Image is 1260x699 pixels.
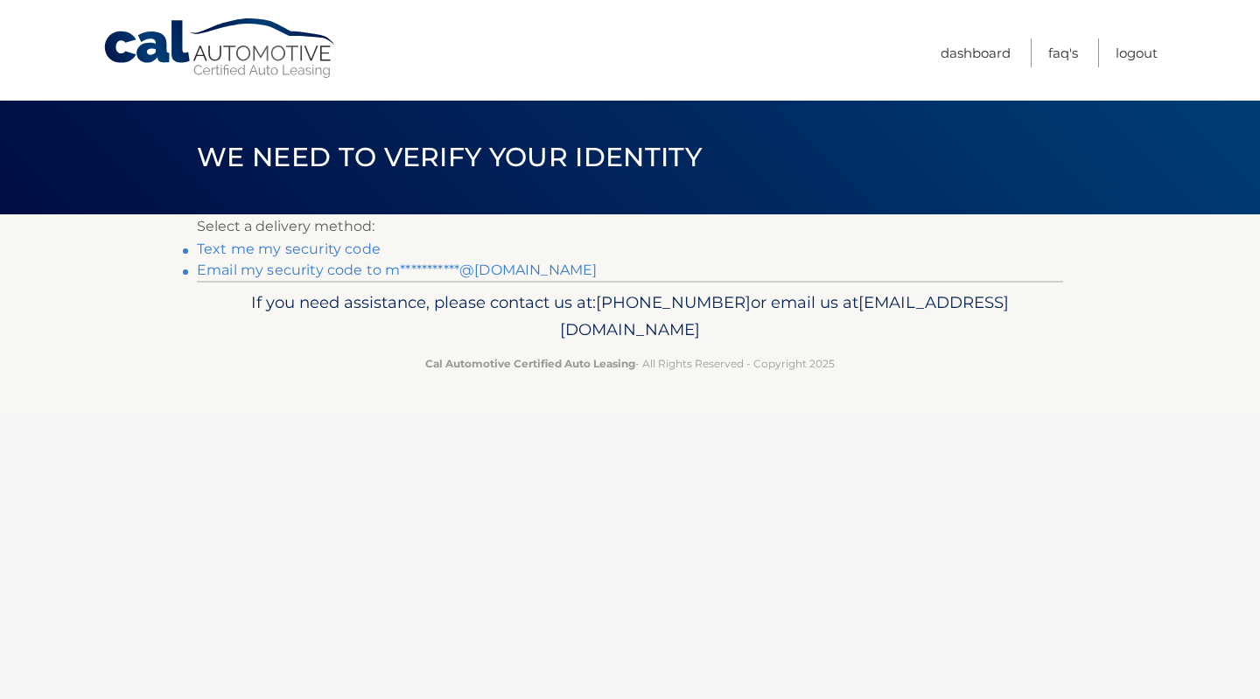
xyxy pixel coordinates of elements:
p: - All Rights Reserved - Copyright 2025 [208,354,1052,373]
span: [PHONE_NUMBER] [596,292,751,312]
a: Dashboard [941,38,1011,67]
p: If you need assistance, please contact us at: or email us at [208,289,1052,345]
a: Logout [1116,38,1158,67]
span: We need to verify your identity [197,141,702,173]
a: FAQ's [1048,38,1078,67]
a: Text me my security code [197,241,381,257]
a: Cal Automotive [102,17,339,80]
p: Select a delivery method: [197,214,1063,239]
strong: Cal Automotive Certified Auto Leasing [425,357,635,370]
